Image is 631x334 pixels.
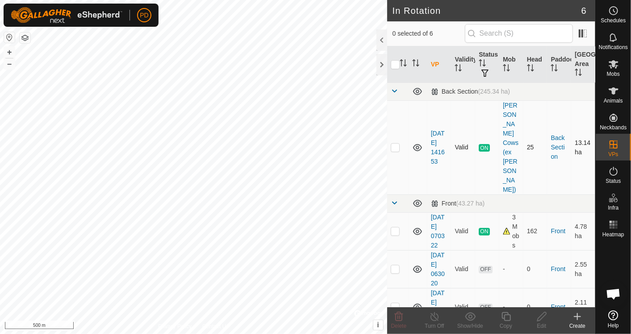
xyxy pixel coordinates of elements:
th: Status [475,46,499,83]
a: Back Section [551,134,564,160]
div: Show/Hide [452,322,488,330]
span: Schedules [601,18,626,23]
input: Search (S) [465,24,573,43]
a: [DATE] 063100 [431,289,445,325]
span: Infra [608,205,618,210]
span: Animals [604,98,623,103]
td: 2.11 ha [571,288,595,326]
td: 25 [523,100,547,194]
a: [DATE] 063020 [431,252,445,287]
p-sorticon: Activate to sort [455,66,462,73]
a: Contact Us [202,322,229,330]
td: 2.55 ha [571,250,595,288]
p-sorticon: Activate to sort [527,66,534,73]
a: [DATE] 141653 [431,130,445,165]
span: Heatmap [602,232,624,237]
div: Copy [488,322,524,330]
span: OFF [479,304,492,311]
a: [DATE] 070322 [431,214,445,249]
p-sorticon: Activate to sort [503,66,510,73]
span: Neckbands [600,125,627,130]
div: Turn Off [417,322,452,330]
a: Help [596,307,631,332]
p-sorticon: Activate to sort [400,61,407,68]
td: 0 [523,250,547,288]
div: Front [431,200,485,207]
span: ON [479,228,489,235]
span: Status [606,178,621,184]
div: Back Section [431,88,510,95]
th: [GEOGRAPHIC_DATA] Area [571,46,595,83]
td: Valid [451,100,475,194]
td: Valid [451,250,475,288]
td: 162 [523,212,547,250]
th: Validity [451,46,475,83]
div: [PERSON_NAME] Cows (ex [PERSON_NAME]) [503,101,520,194]
span: Delete [391,323,407,329]
td: Valid [451,212,475,250]
div: - [503,264,520,274]
span: (43.27 ha) [456,200,485,207]
a: Front [551,227,565,235]
a: Privacy Policy [158,322,192,330]
a: Front [551,303,565,310]
span: 0 selected of 6 [393,29,465,38]
a: Open chat [600,280,627,307]
span: i [377,321,379,329]
p-sorticon: Activate to sort [479,61,486,68]
a: Front [551,265,565,272]
td: 13.14 ha [571,100,595,194]
span: Notifications [599,45,628,50]
p-sorticon: Activate to sort [412,61,419,68]
span: PD [140,11,148,20]
img: Gallagher Logo [11,7,122,23]
th: Paddock [547,46,571,83]
p-sorticon: Activate to sort [551,66,558,73]
button: Map Layers [20,33,30,43]
span: 6 [581,4,586,17]
span: (245.34 ha) [478,88,510,95]
div: Create [560,322,595,330]
th: Head [523,46,547,83]
th: Mob [499,46,523,83]
h2: In Rotation [393,5,581,16]
td: Valid [451,288,475,326]
td: 0 [523,288,547,326]
th: VP [427,46,451,83]
button: Reset Map [4,32,15,43]
span: Mobs [607,71,620,77]
div: Edit [524,322,560,330]
span: ON [479,144,489,152]
div: 3 Mobs [503,213,520,250]
div: - [503,302,520,312]
button: i [373,320,383,330]
span: OFF [479,266,492,273]
p-sorticon: Activate to sort [575,70,582,77]
td: 4.78 ha [571,212,595,250]
span: Help [608,323,619,328]
span: VPs [608,152,618,157]
button: – [4,58,15,69]
button: + [4,47,15,58]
